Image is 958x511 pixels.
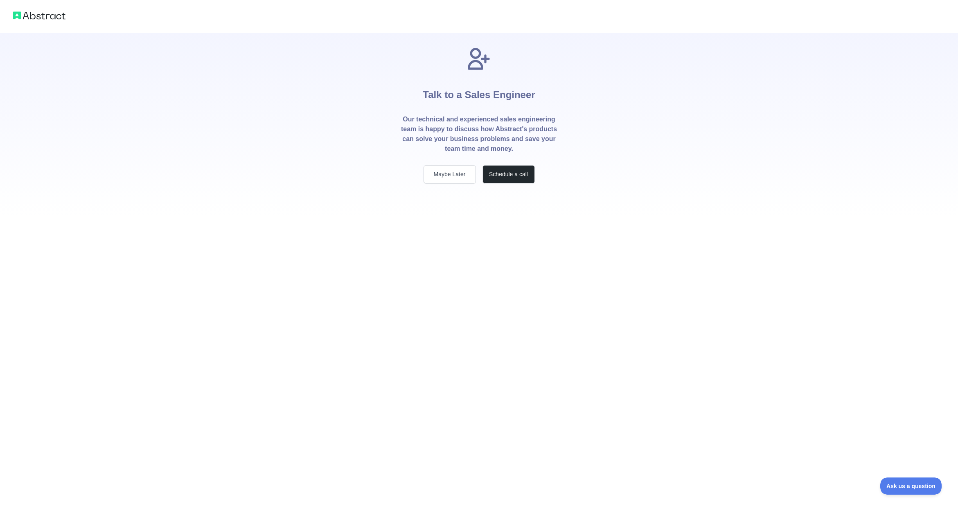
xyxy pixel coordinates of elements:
p: Our technical and experienced sales engineering team is happy to discuss how Abstract's products ... [401,114,558,154]
button: Maybe Later [424,165,476,184]
img: Abstract logo [13,10,65,21]
h1: Talk to a Sales Engineer [423,72,535,114]
button: Schedule a call [482,165,535,184]
iframe: Toggle Customer Support [880,477,942,495]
